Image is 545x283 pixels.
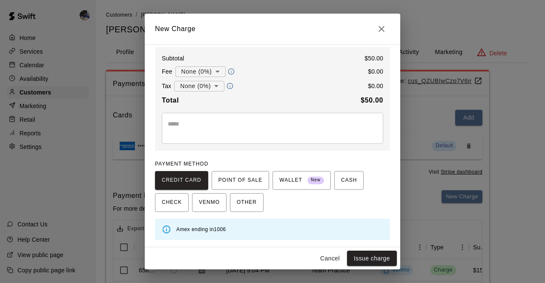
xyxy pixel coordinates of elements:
p: $ 0.00 [368,67,383,76]
span: Amex ending in 1006 [176,226,226,232]
button: CHECK [155,193,189,212]
span: WALLET [279,174,324,187]
span: POINT OF SALE [218,174,262,187]
button: Issue charge [347,251,397,266]
span: VENMO [199,196,220,209]
span: New [307,174,324,186]
span: OTHER [237,196,257,209]
span: CHECK [162,196,182,209]
button: CREDIT CARD [155,171,208,190]
p: Tax [162,82,171,90]
button: OTHER [230,193,264,212]
div: None (0%) [174,78,224,94]
div: None (0%) [175,64,226,80]
p: Subtotal [162,54,184,63]
h2: New Charge [145,14,400,44]
p: $ 50.00 [364,54,383,63]
button: Cancel [316,251,344,266]
p: $ 0.00 [368,82,383,90]
span: PAYMENT METHOD [155,161,208,167]
b: $ 50.00 [361,97,383,104]
b: Total [162,97,179,104]
button: Close [373,20,390,37]
p: Fee [162,67,172,76]
button: CASH [334,171,364,190]
button: POINT OF SALE [212,171,269,190]
span: CASH [341,174,357,187]
button: WALLET New [272,171,331,190]
button: VENMO [192,193,227,212]
span: CREDIT CARD [162,174,201,187]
